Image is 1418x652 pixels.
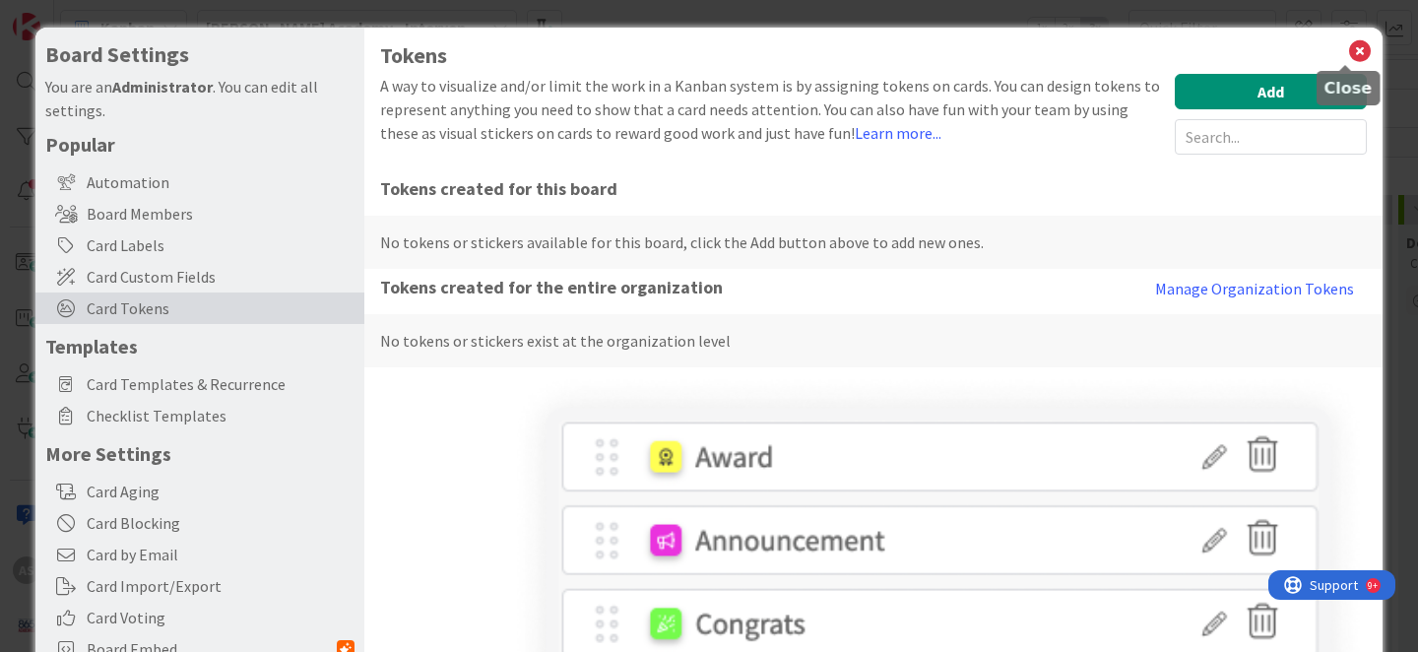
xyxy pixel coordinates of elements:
[364,314,1383,367] div: No tokens or stickers exist at the organization level
[87,265,354,289] span: Card Custom Fields
[87,372,354,396] span: Card Templates & Recurrence
[1142,269,1367,308] button: Manage Organization Tokens
[380,43,1367,68] h1: Tokens
[87,404,354,427] span: Checklist Templates
[99,8,109,24] div: 9+
[364,216,1383,269] div: No tokens or stickers available for this board, click the Add button above to add new ones.
[112,77,213,97] b: Administrator
[35,166,364,198] div: Automation
[41,3,90,27] span: Support
[1175,74,1367,109] button: Add
[45,441,354,466] h5: More Settings
[45,334,354,359] h5: Templates
[87,606,354,629] span: Card Voting
[35,570,364,602] div: Card Import/Export
[35,198,364,229] div: Board Members
[45,132,354,157] h5: Popular
[87,296,354,320] span: Card Tokens
[380,170,1367,210] span: Tokens created for this board
[35,476,364,507] div: Card Aging
[1324,79,1373,98] h5: Close
[380,269,1142,308] span: Tokens created for the entire organization
[45,75,354,122] div: You are an . You can edit all settings.
[380,74,1165,155] div: A way to visualize and/or limit the work in a Kanban system is by assigning tokens on cards. You ...
[1175,119,1367,155] input: Search...
[855,123,941,143] a: Learn more...
[35,229,364,261] div: Card Labels
[87,543,354,566] span: Card by Email
[45,42,354,67] h4: Board Settings
[35,507,364,539] div: Card Blocking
